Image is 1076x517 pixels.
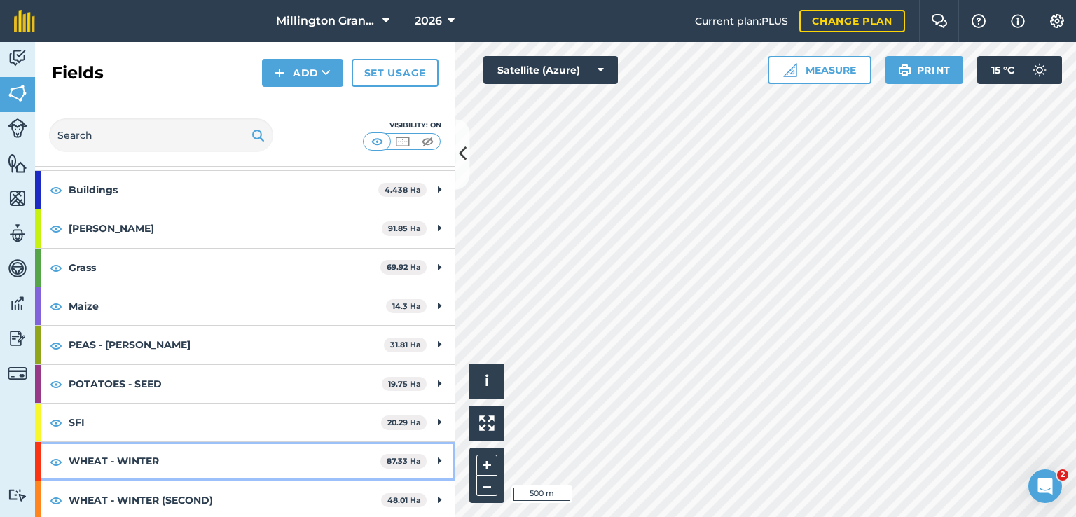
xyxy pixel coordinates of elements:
img: svg+xml;base64,PHN2ZyB4bWxucz0iaHR0cDovL3d3dy53My5vcmcvMjAwMC9zdmciIHdpZHRoPSIxOCIgaGVpZ2h0PSIyNC... [50,375,62,392]
button: 15 °C [977,56,1062,84]
span: 2 [1057,469,1068,481]
img: svg+xml;base64,PHN2ZyB4bWxucz0iaHR0cDovL3d3dy53My5vcmcvMjAwMC9zdmciIHdpZHRoPSIxOCIgaGVpZ2h0PSIyNC... [50,414,62,431]
img: Ruler icon [783,63,797,77]
strong: [PERSON_NAME] [69,209,382,247]
img: fieldmargin Logo [14,10,35,32]
button: + [476,455,497,476]
img: svg+xml;base64,PD94bWwgdmVyc2lvbj0iMS4wIiBlbmNvZGluZz0idXRmLTgiPz4KPCEtLSBHZW5lcmF0b3I6IEFkb2JlIE... [1026,56,1054,84]
img: svg+xml;base64,PHN2ZyB4bWxucz0iaHR0cDovL3d3dy53My5vcmcvMjAwMC9zdmciIHdpZHRoPSIxOCIgaGVpZ2h0PSIyNC... [50,181,62,198]
div: Visibility: On [363,120,441,131]
img: svg+xml;base64,PHN2ZyB4bWxucz0iaHR0cDovL3d3dy53My5vcmcvMjAwMC9zdmciIHdpZHRoPSIxOCIgaGVpZ2h0PSIyNC... [50,337,62,354]
img: svg+xml;base64,PHN2ZyB4bWxucz0iaHR0cDovL3d3dy53My5vcmcvMjAwMC9zdmciIHdpZHRoPSIxOCIgaGVpZ2h0PSIyNC... [50,220,62,237]
button: Print [885,56,964,84]
img: svg+xml;base64,PHN2ZyB4bWxucz0iaHR0cDovL3d3dy53My5vcmcvMjAwMC9zdmciIHdpZHRoPSI1NiIgaGVpZ2h0PSI2MC... [8,153,27,174]
img: A question mark icon [970,14,987,28]
span: i [485,372,489,390]
img: svg+xml;base64,PHN2ZyB4bWxucz0iaHR0cDovL3d3dy53My5vcmcvMjAwMC9zdmciIHdpZHRoPSIxNyIgaGVpZ2h0PSIxNy... [1011,13,1025,29]
div: WHEAT - WINTER87.33 Ha [35,442,455,480]
span: 2026 [415,13,442,29]
div: [PERSON_NAME]91.85 Ha [35,209,455,247]
img: svg+xml;base64,PD94bWwgdmVyc2lvbj0iMS4wIiBlbmNvZGluZz0idXRmLTgiPz4KPCEtLSBHZW5lcmF0b3I6IEFkb2JlIE... [8,48,27,69]
img: A cog icon [1049,14,1065,28]
div: Grass69.92 Ha [35,249,455,287]
div: POTATOES - SEED19.75 Ha [35,365,455,403]
strong: Buildings [69,171,378,209]
img: svg+xml;base64,PHN2ZyB4bWxucz0iaHR0cDovL3d3dy53My5vcmcvMjAwMC9zdmciIHdpZHRoPSIxOCIgaGVpZ2h0PSIyNC... [50,492,62,509]
strong: 4.438 Ha [385,185,421,195]
div: Maize14.3 Ha [35,287,455,325]
img: svg+xml;base64,PHN2ZyB4bWxucz0iaHR0cDovL3d3dy53My5vcmcvMjAwMC9zdmciIHdpZHRoPSIxOSIgaGVpZ2h0PSIyNC... [251,127,265,144]
strong: 91.85 Ha [388,223,421,233]
strong: 20.29 Ha [387,418,421,427]
input: Search [49,118,273,152]
strong: 48.01 Ha [387,495,421,505]
strong: 87.33 Ha [387,456,421,466]
img: Four arrows, one pointing top left, one top right, one bottom right and the last bottom left [479,415,495,431]
strong: Maize [69,287,386,325]
img: svg+xml;base64,PD94bWwgdmVyc2lvbj0iMS4wIiBlbmNvZGluZz0idXRmLTgiPz4KPCEtLSBHZW5lcmF0b3I6IEFkb2JlIE... [8,488,27,502]
button: i [469,364,504,399]
img: svg+xml;base64,PD94bWwgdmVyc2lvbj0iMS4wIiBlbmNvZGluZz0idXRmLTgiPz4KPCEtLSBHZW5lcmF0b3I6IEFkb2JlIE... [8,118,27,138]
img: svg+xml;base64,PD94bWwgdmVyc2lvbj0iMS4wIiBlbmNvZGluZz0idXRmLTgiPz4KPCEtLSBHZW5lcmF0b3I6IEFkb2JlIE... [8,223,27,244]
img: svg+xml;base64,PHN2ZyB4bWxucz0iaHR0cDovL3d3dy53My5vcmcvMjAwMC9zdmciIHdpZHRoPSI1MCIgaGVpZ2h0PSI0MC... [394,135,411,149]
img: svg+xml;base64,PHN2ZyB4bWxucz0iaHR0cDovL3d3dy53My5vcmcvMjAwMC9zdmciIHdpZHRoPSI1MCIgaGVpZ2h0PSI0MC... [419,135,436,149]
strong: SFI [69,404,381,441]
img: svg+xml;base64,PHN2ZyB4bWxucz0iaHR0cDovL3d3dy53My5vcmcvMjAwMC9zdmciIHdpZHRoPSIxOCIgaGVpZ2h0PSIyNC... [50,259,62,276]
img: svg+xml;base64,PHN2ZyB4bWxucz0iaHR0cDovL3d3dy53My5vcmcvMjAwMC9zdmciIHdpZHRoPSI1NiIgaGVpZ2h0PSI2MC... [8,188,27,209]
img: svg+xml;base64,PD94bWwgdmVyc2lvbj0iMS4wIiBlbmNvZGluZz0idXRmLTgiPz4KPCEtLSBHZW5lcmF0b3I6IEFkb2JlIE... [8,293,27,314]
img: svg+xml;base64,PHN2ZyB4bWxucz0iaHR0cDovL3d3dy53My5vcmcvMjAwMC9zdmciIHdpZHRoPSIxNCIgaGVpZ2h0PSIyNC... [275,64,284,81]
button: – [476,476,497,496]
span: Current plan : PLUS [695,13,788,29]
img: svg+xml;base64,PHN2ZyB4bWxucz0iaHR0cDovL3d3dy53My5vcmcvMjAwMC9zdmciIHdpZHRoPSIxOCIgaGVpZ2h0PSIyNC... [50,453,62,470]
img: svg+xml;base64,PHN2ZyB4bWxucz0iaHR0cDovL3d3dy53My5vcmcvMjAwMC9zdmciIHdpZHRoPSIxOSIgaGVpZ2h0PSIyNC... [898,62,911,78]
span: 15 ° C [991,56,1014,84]
a: Change plan [799,10,905,32]
img: svg+xml;base64,PD94bWwgdmVyc2lvbj0iMS4wIiBlbmNvZGluZz0idXRmLTgiPz4KPCEtLSBHZW5lcmF0b3I6IEFkb2JlIE... [8,364,27,383]
img: svg+xml;base64,PHN2ZyB4bWxucz0iaHR0cDovL3d3dy53My5vcmcvMjAwMC9zdmciIHdpZHRoPSI1NiIgaGVpZ2h0PSI2MC... [8,83,27,104]
iframe: Intercom live chat [1028,469,1062,503]
img: svg+xml;base64,PHN2ZyB4bWxucz0iaHR0cDovL3d3dy53My5vcmcvMjAwMC9zdmciIHdpZHRoPSI1MCIgaGVpZ2h0PSI0MC... [368,135,386,149]
strong: 19.75 Ha [388,379,421,389]
div: Buildings4.438 Ha [35,171,455,209]
strong: POTATOES - SEED [69,365,382,403]
button: Satellite (Azure) [483,56,618,84]
a: Set usage [352,59,439,87]
div: PEAS - [PERSON_NAME]31.81 Ha [35,326,455,364]
strong: PEAS - [PERSON_NAME] [69,326,384,364]
button: Measure [768,56,871,84]
strong: 31.81 Ha [390,340,421,350]
img: Two speech bubbles overlapping with the left bubble in the forefront [931,14,948,28]
strong: WHEAT - WINTER [69,442,380,480]
div: SFI20.29 Ha [35,404,455,441]
img: svg+xml;base64,PD94bWwgdmVyc2lvbj0iMS4wIiBlbmNvZGluZz0idXRmLTgiPz4KPCEtLSBHZW5lcmF0b3I6IEFkb2JlIE... [8,328,27,349]
h2: Fields [52,62,104,84]
span: Millington Grange [276,13,377,29]
img: svg+xml;base64,PHN2ZyB4bWxucz0iaHR0cDovL3d3dy53My5vcmcvMjAwMC9zdmciIHdpZHRoPSIxOCIgaGVpZ2h0PSIyNC... [50,298,62,315]
button: Add [262,59,343,87]
strong: 14.3 Ha [392,301,421,311]
img: svg+xml;base64,PD94bWwgdmVyc2lvbj0iMS4wIiBlbmNvZGluZz0idXRmLTgiPz4KPCEtLSBHZW5lcmF0b3I6IEFkb2JlIE... [8,258,27,279]
strong: 69.92 Ha [387,262,421,272]
strong: Grass [69,249,380,287]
